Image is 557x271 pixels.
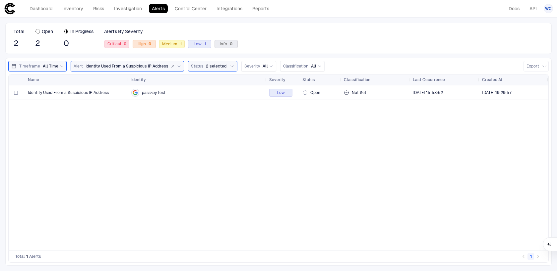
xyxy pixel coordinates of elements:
button: page 1 [527,253,534,260]
span: Total [15,254,25,259]
span: All Time [43,64,58,69]
span: WC [545,6,552,11]
span: Medium [162,41,182,47]
a: Investigation [111,4,145,13]
span: 2 selected [206,64,226,69]
span: Open [42,28,53,34]
a: Control Center [172,4,210,13]
span: Last Occurrence [413,77,445,82]
span: All [263,64,268,69]
div: 1 [202,42,206,46]
span: [DATE] 15:53:52 [413,90,443,95]
span: 2 [14,38,25,48]
span: Status [191,64,203,69]
span: Alerts By Severity [104,28,143,34]
span: Total [14,28,25,34]
div: 17/07/2025 13:53:52 (GMT+00:00 UTC) [413,90,443,95]
span: All [311,64,316,69]
span: Severity [244,64,260,69]
span: Status [302,77,315,82]
span: Alerts [29,254,41,259]
a: Risks [90,4,107,13]
span: Timeframe [19,64,40,69]
span: In Progress [70,28,93,34]
span: Classification [283,64,308,69]
button: Export [524,61,549,71]
div: 1 [177,42,182,46]
span: 0 [64,38,93,48]
span: Identity Used From a Suspicious IP Address [86,64,168,69]
button: Status2 selected [188,61,237,71]
a: Dashboard [27,4,55,13]
span: [DATE] 19:29:57 [482,90,512,95]
a: Inventory [59,4,86,13]
div: 02/07/2025 17:29:57 (GMT+00:00 UTC) [482,90,512,95]
div: Not Set [344,86,407,99]
span: Severity [269,77,285,82]
a: Integrations [214,4,245,13]
span: High [138,41,151,47]
span: Classification [344,77,370,82]
div: 0 [121,42,126,46]
a: Alerts [149,4,168,13]
span: Identity [131,77,146,82]
span: passkey test [142,90,165,95]
span: Low [194,41,206,47]
span: 2 [35,38,53,48]
nav: pagination navigation [520,252,542,260]
a: Docs [506,4,523,13]
span: Alert [74,64,83,69]
span: Low [277,90,285,95]
span: Critical [107,41,126,47]
span: Created At [482,77,502,82]
span: 1 [26,254,28,259]
span: Info [220,41,232,47]
button: WC [544,4,553,13]
a: Reports [249,4,272,13]
div: 0 [146,42,151,46]
div: 0 [227,42,232,46]
span: Name [28,77,39,82]
span: Open [310,90,320,95]
a: API [526,4,540,13]
span: Identity Used From a Suspicious IP Address [28,90,109,95]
